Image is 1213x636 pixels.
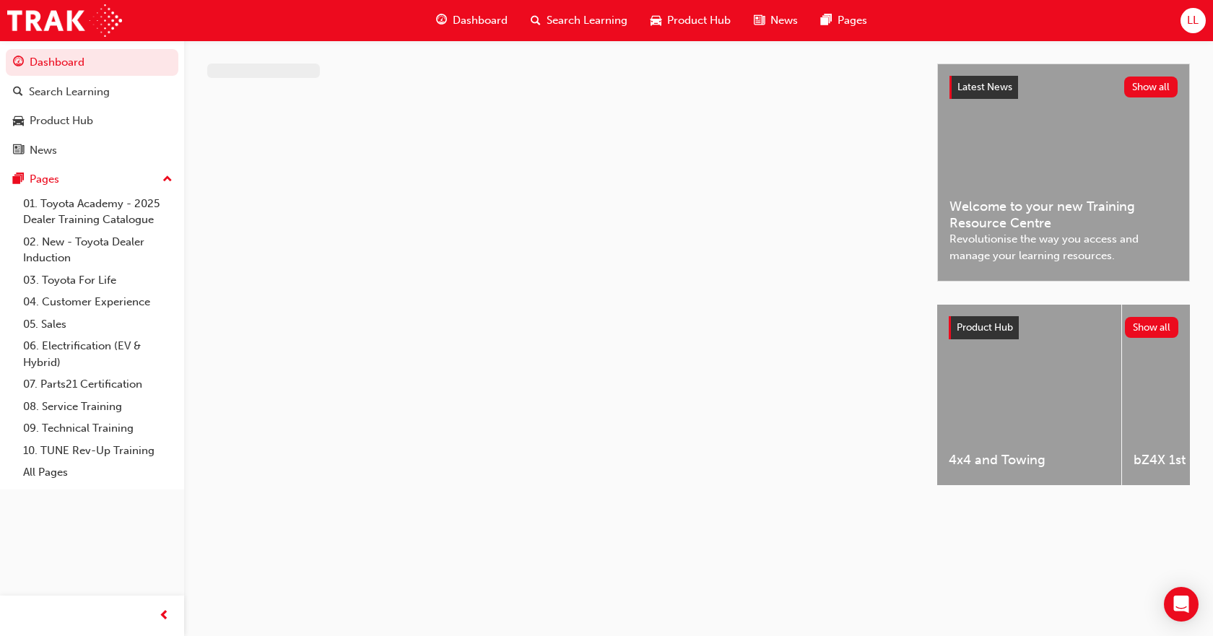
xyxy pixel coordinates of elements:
[742,6,809,35] a: news-iconNews
[651,12,661,30] span: car-icon
[17,396,178,418] a: 08. Service Training
[957,81,1012,93] span: Latest News
[30,142,57,159] div: News
[937,64,1190,282] a: Latest NewsShow allWelcome to your new Training Resource CentreRevolutionise the way you access a...
[949,316,1178,339] a: Product HubShow all
[425,6,519,35] a: guage-iconDashboard
[17,193,178,231] a: 01. Toyota Academy - 2025 Dealer Training Catalogue
[17,313,178,336] a: 05. Sales
[754,12,765,30] span: news-icon
[6,79,178,105] a: Search Learning
[531,12,541,30] span: search-icon
[667,12,731,29] span: Product Hub
[453,12,508,29] span: Dashboard
[6,166,178,193] button: Pages
[547,12,627,29] span: Search Learning
[159,607,170,625] span: prev-icon
[949,199,1178,231] span: Welcome to your new Training Resource Centre
[17,417,178,440] a: 09. Technical Training
[13,144,24,157] span: news-icon
[6,46,178,166] button: DashboardSearch LearningProduct HubNews
[30,171,59,188] div: Pages
[639,6,742,35] a: car-iconProduct Hub
[1124,77,1178,97] button: Show all
[30,113,93,129] div: Product Hub
[17,461,178,484] a: All Pages
[838,12,867,29] span: Pages
[957,321,1013,334] span: Product Hub
[162,170,173,189] span: up-icon
[1181,8,1206,33] button: LL
[29,84,110,100] div: Search Learning
[519,6,639,35] a: search-iconSearch Learning
[13,115,24,128] span: car-icon
[436,12,447,30] span: guage-icon
[949,76,1178,99] a: Latest NewsShow all
[17,373,178,396] a: 07. Parts21 Certification
[17,269,178,292] a: 03. Toyota For Life
[7,4,122,37] img: Trak
[770,12,798,29] span: News
[821,12,832,30] span: pages-icon
[1125,317,1179,338] button: Show all
[937,305,1121,485] a: 4x4 and Towing
[17,440,178,462] a: 10. TUNE Rev-Up Training
[17,335,178,373] a: 06. Electrification (EV & Hybrid)
[13,173,24,186] span: pages-icon
[809,6,879,35] a: pages-iconPages
[6,137,178,164] a: News
[13,56,24,69] span: guage-icon
[17,231,178,269] a: 02. New - Toyota Dealer Induction
[17,291,178,313] a: 04. Customer Experience
[949,231,1178,263] span: Revolutionise the way you access and manage your learning resources.
[6,49,178,76] a: Dashboard
[13,86,23,99] span: search-icon
[1164,587,1199,622] div: Open Intercom Messenger
[6,108,178,134] a: Product Hub
[949,452,1110,469] span: 4x4 and Towing
[1187,12,1199,29] span: LL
